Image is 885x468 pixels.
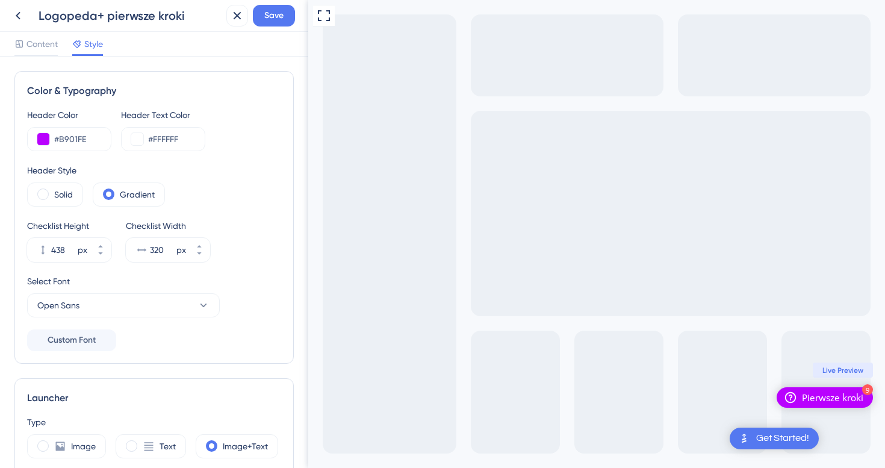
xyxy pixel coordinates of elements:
button: px [188,250,210,262]
div: Color & Typography [27,84,281,98]
div: px [78,243,87,257]
div: Open Pierwsze kroki checklist, remaining modules: 9 [468,387,565,408]
span: Open Sans [37,298,79,313]
div: Header Text Color [121,108,205,122]
button: Open Sans [27,293,220,317]
span: Live Preview [514,366,555,375]
div: px [176,243,186,257]
button: Custom Font [27,329,116,351]
div: Header Color [27,108,111,122]
div: Checklist Height [27,219,111,233]
label: Image [71,439,96,454]
input: px [150,243,174,257]
div: Type [27,415,281,429]
div: Logopeda+ pierwsze kroki [39,7,222,24]
div: Pierwsze kroki [494,392,555,404]
button: px [188,238,210,250]
div: Select Font [27,274,281,289]
div: Header Style [27,163,281,178]
label: Gradient [120,187,155,202]
button: Save [253,5,295,27]
label: Image+Text [223,439,268,454]
div: Checklist Width [126,219,210,233]
div: Launcher [27,391,281,405]
div: Open Get Started! checklist [730,428,819,449]
span: Content [26,37,58,51]
span: Style [84,37,103,51]
div: Get Started! [756,432,809,445]
label: Solid [54,187,73,202]
button: px [90,250,111,262]
label: Text [160,439,176,454]
div: 9 [554,384,565,395]
button: px [90,238,111,250]
img: launcher-image-alternative-text [737,431,751,446]
span: Custom Font [48,333,96,348]
span: Save [264,8,284,23]
input: px [51,243,75,257]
